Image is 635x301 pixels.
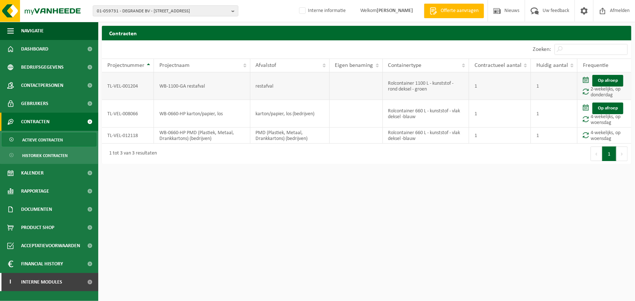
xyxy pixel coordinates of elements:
button: 01-059731 - DEGRANDE BV - [STREET_ADDRESS] [93,5,238,16]
td: 1 [469,72,531,100]
span: Interne modules [21,273,62,291]
strong: [PERSON_NAME] [377,8,413,13]
td: PMD (Plastiek, Metaal, Drankkartons) (bedrijven) [250,128,330,144]
label: Interne informatie [298,5,346,16]
td: Rolcontainer 660 L - kunststof - vlak deksel -blauw [383,128,469,144]
span: Bedrijfsgegevens [21,58,64,76]
td: WB-0660-HP PMD (Plastiek, Metaal, Drankkartons) (bedrijven) [154,128,250,144]
td: TL-VEL-001204 [102,72,154,100]
td: 1 [531,128,578,144]
span: Contactpersonen [21,76,63,95]
button: 1 [602,147,616,161]
span: Navigatie [21,22,44,40]
h2: Contracten [102,26,631,40]
td: 1 [531,72,578,100]
a: Op afroep [592,75,623,87]
span: Kalender [21,164,44,182]
div: 1 tot 3 van 3 resultaten [106,147,157,160]
span: I [7,273,14,291]
span: Financial History [21,255,63,273]
a: Offerte aanvragen [424,4,484,18]
span: Acceptatievoorwaarden [21,237,80,255]
td: 4-wekelijks, op woensdag [578,128,631,144]
span: Contractueel aantal [475,63,521,68]
span: Actieve contracten [22,133,63,147]
span: Product Shop [21,218,54,237]
span: Afvalstof [256,63,277,68]
span: Contracten [21,113,49,131]
td: 1 [531,100,578,128]
td: TL-VEL-012118 [102,128,154,144]
span: Documenten [21,200,52,218]
a: Op afroep [592,103,623,114]
button: Next [616,147,628,161]
td: WB-1100-GA restafval [154,72,250,100]
td: TL-VEL-008066 [102,100,154,128]
a: Actieve contracten [2,133,96,147]
span: Eigen benaming [335,63,373,68]
td: 1 [469,128,531,144]
td: 2-wekelijks, op donderdag [578,72,631,100]
span: Gebruikers [21,95,48,113]
span: Containertype [388,63,422,68]
label: Zoeken: [533,47,551,53]
a: Historiek contracten [2,148,96,162]
td: WB-0660-HP karton/papier, los [154,100,250,128]
span: Projectnummer [107,63,144,68]
td: karton/papier, los (bedrijven) [250,100,330,128]
td: 1 [469,100,531,128]
td: restafval [250,72,330,100]
button: Previous [591,147,602,161]
span: Rapportage [21,182,49,200]
td: Rolcontainer 660 L - kunststof - vlak deksel -blauw [383,100,469,128]
span: Projectnaam [159,63,190,68]
span: 01-059731 - DEGRANDE BV - [STREET_ADDRESS] [97,6,229,17]
td: 4-wekelijks, op woensdag [578,100,631,128]
span: Huidig aantal [536,63,568,68]
td: Rolcontainer 1100 L - kunststof - rond deksel - groen [383,72,469,100]
span: Frequentie [583,63,608,68]
span: Offerte aanvragen [439,7,480,15]
span: Historiek contracten [22,149,68,162]
span: Dashboard [21,40,48,58]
